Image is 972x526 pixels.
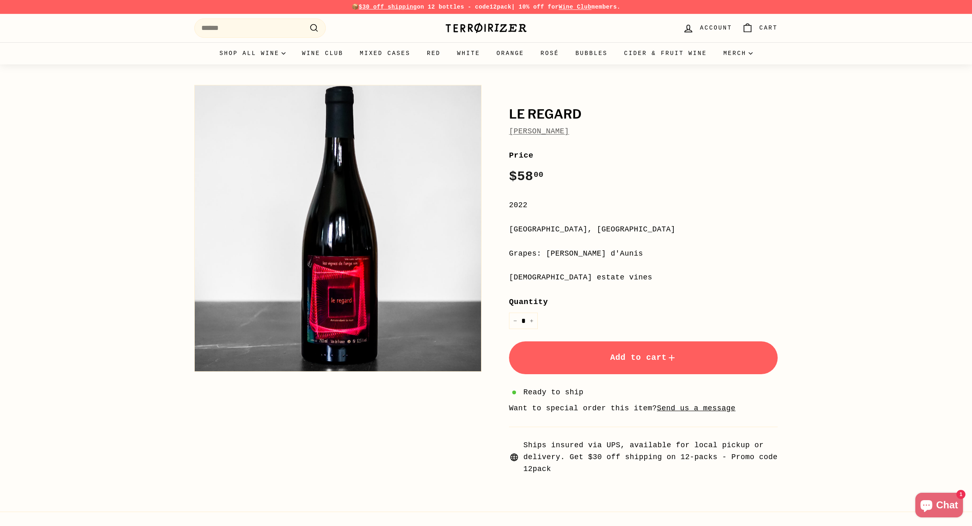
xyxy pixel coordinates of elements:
[294,42,352,64] a: Wine Club
[509,127,569,135] a: [PERSON_NAME]
[509,248,778,260] div: Grapes: [PERSON_NAME] d'Aunis
[509,313,521,329] button: Reduce item quantity by one
[488,42,532,64] a: Orange
[509,149,778,162] label: Price
[525,313,538,329] button: Increase item quantity by one
[178,42,794,64] div: Primary
[678,16,737,40] a: Account
[509,199,778,211] div: 2022
[194,2,778,11] p: 📦 on 12 bottles - code | 10% off for members.
[359,4,417,10] span: $30 off shipping
[509,272,778,284] div: [DEMOGRAPHIC_DATA] estate vines
[534,170,544,179] sup: 00
[715,42,761,64] summary: Merch
[759,23,778,32] span: Cart
[419,42,449,64] a: Red
[509,403,778,414] li: Want to special order this item?
[532,42,567,64] a: Rosé
[610,353,677,362] span: Add to cart
[509,296,778,308] label: Quantity
[509,313,538,329] input: quantity
[211,42,294,64] summary: Shop all wine
[449,42,488,64] a: White
[567,42,616,64] a: Bubbles
[352,42,419,64] a: Mixed Cases
[509,169,544,184] span: $58
[509,107,778,121] h1: Le Regard
[490,4,511,10] strong: 12pack
[509,224,778,236] div: [GEOGRAPHIC_DATA], [GEOGRAPHIC_DATA]
[657,404,735,412] a: Send us a message
[523,386,583,398] span: Ready to ship
[509,341,778,374] button: Add to cart
[737,16,783,40] a: Cart
[559,4,592,10] a: Wine Club
[616,42,715,64] a: Cider & Fruit Wine
[913,493,965,519] inbox-online-store-chat: Shopify online store chat
[523,439,778,475] span: Ships insured via UPS, available for local pickup or delivery. Get $30 off shipping on 12-packs -...
[700,23,732,32] span: Account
